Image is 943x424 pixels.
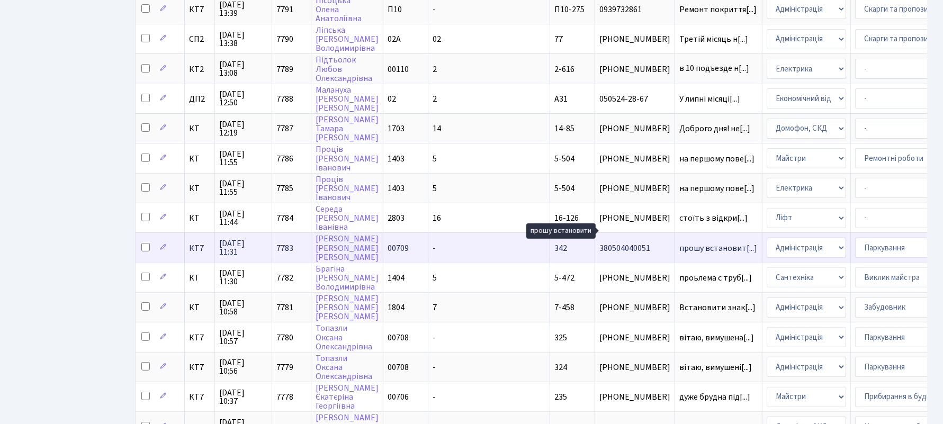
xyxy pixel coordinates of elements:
span: [DATE] 13:38 [219,31,267,48]
span: ДП2 [189,95,210,103]
a: [PERSON_NAME]Тамара[PERSON_NAME] [316,114,379,143]
span: [PHONE_NUMBER] [599,214,670,222]
span: 7778 [276,391,293,403]
span: 2 [433,64,437,75]
span: 7781 [276,302,293,313]
a: Проців[PERSON_NAME]Іванович [316,174,379,203]
span: 7782 [276,272,293,284]
span: КТ2 [189,65,210,74]
span: [DATE] 11:44 [219,210,267,227]
span: [PHONE_NUMBER] [599,303,670,312]
span: [DATE] 10:58 [219,299,267,316]
span: [DATE] 12:50 [219,90,267,107]
span: П10-275 [554,4,585,15]
span: Доброго дня! не[...] [679,123,750,134]
span: КТ [189,303,210,312]
span: - [433,362,436,373]
span: КТ [189,124,210,133]
span: [DATE] 11:55 [219,179,267,196]
span: КТ7 [189,393,210,401]
span: 00110 [388,64,409,75]
span: [PHONE_NUMBER] [599,333,670,342]
span: Ремонт покриття[...] [679,4,757,15]
span: 7780 [276,332,293,344]
span: 00708 [388,362,409,373]
span: 14-85 [554,123,574,134]
span: 5-504 [554,153,574,165]
span: [PHONE_NUMBER] [599,35,670,43]
span: [DATE] 11:30 [219,269,267,286]
span: 16 [433,212,441,224]
span: 7783 [276,242,293,254]
span: - [433,4,436,15]
span: КТ7 [189,5,210,14]
span: 02 [433,33,441,45]
span: 342 [554,242,567,254]
span: 235 [554,391,567,403]
span: 2-616 [554,64,574,75]
span: - [433,242,436,254]
span: 5-504 [554,183,574,194]
span: КТ [189,155,210,163]
span: 7789 [276,64,293,75]
a: Малануха[PERSON_NAME][PERSON_NAME] [316,84,379,114]
span: 7787 [276,123,293,134]
span: 14 [433,123,441,134]
span: на першому пове[...] [679,153,755,165]
span: 1403 [388,153,405,165]
span: [DATE] 13:39 [219,1,267,17]
span: 0939732861 [599,5,670,14]
span: [DATE] 10:37 [219,389,267,405]
span: [DATE] 11:31 [219,239,267,256]
a: [PERSON_NAME]ЄкатєрінаГеоргіївна [316,382,379,412]
div: прошу встановити [526,223,596,239]
span: КТ [189,214,210,222]
span: 7791 [276,4,293,15]
span: КТ7 [189,244,210,252]
span: [PHONE_NUMBER] [599,393,670,401]
span: вітаю, вимушена[...] [679,332,754,344]
span: [PHONE_NUMBER] [599,274,670,282]
span: Третій місяць н[...] [679,33,748,45]
span: 1703 [388,123,405,134]
span: П10 [388,4,402,15]
span: [PHONE_NUMBER] [599,184,670,193]
span: - [433,332,436,344]
span: 2 [433,93,437,105]
span: [DATE] 13:08 [219,60,267,77]
span: 7-458 [554,302,574,313]
span: проьлема с труб[...] [679,272,752,284]
span: КТ [189,184,210,193]
span: 5 [433,272,437,284]
span: 1404 [388,272,405,284]
span: 7788 [276,93,293,105]
span: [DATE] 10:57 [219,329,267,346]
span: [DATE] 12:19 [219,120,267,137]
span: 1804 [388,302,405,313]
a: Середа[PERSON_NAME]Іванівна [316,203,379,233]
span: 7 [433,302,437,313]
span: 7784 [276,212,293,224]
span: 7790 [276,33,293,45]
a: Ліпська[PERSON_NAME]Володимирівна [316,24,379,54]
span: 5 [433,153,437,165]
a: ТопазлиОксанаОлександрівна [316,353,372,382]
span: 7786 [276,153,293,165]
span: на першому пове[...] [679,183,755,194]
span: [PHONE_NUMBER] [599,65,670,74]
span: - [433,391,436,403]
span: 380504040051 [599,244,670,252]
span: 050524-28-67 [599,95,670,103]
span: 02 [388,93,396,105]
span: дуже брудна під[...] [679,391,750,403]
span: в 10 подъезде н[...] [679,62,749,74]
span: 325 [554,332,567,344]
span: Встановити знак[...] [679,302,756,313]
span: [DATE] 10:56 [219,358,267,375]
span: [DATE] 11:55 [219,150,267,167]
span: 02А [388,33,401,45]
span: СП2 [189,35,210,43]
span: 16-126 [554,212,579,224]
a: Брагіна[PERSON_NAME]Володимирівна [316,263,379,293]
span: 5-472 [554,272,574,284]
